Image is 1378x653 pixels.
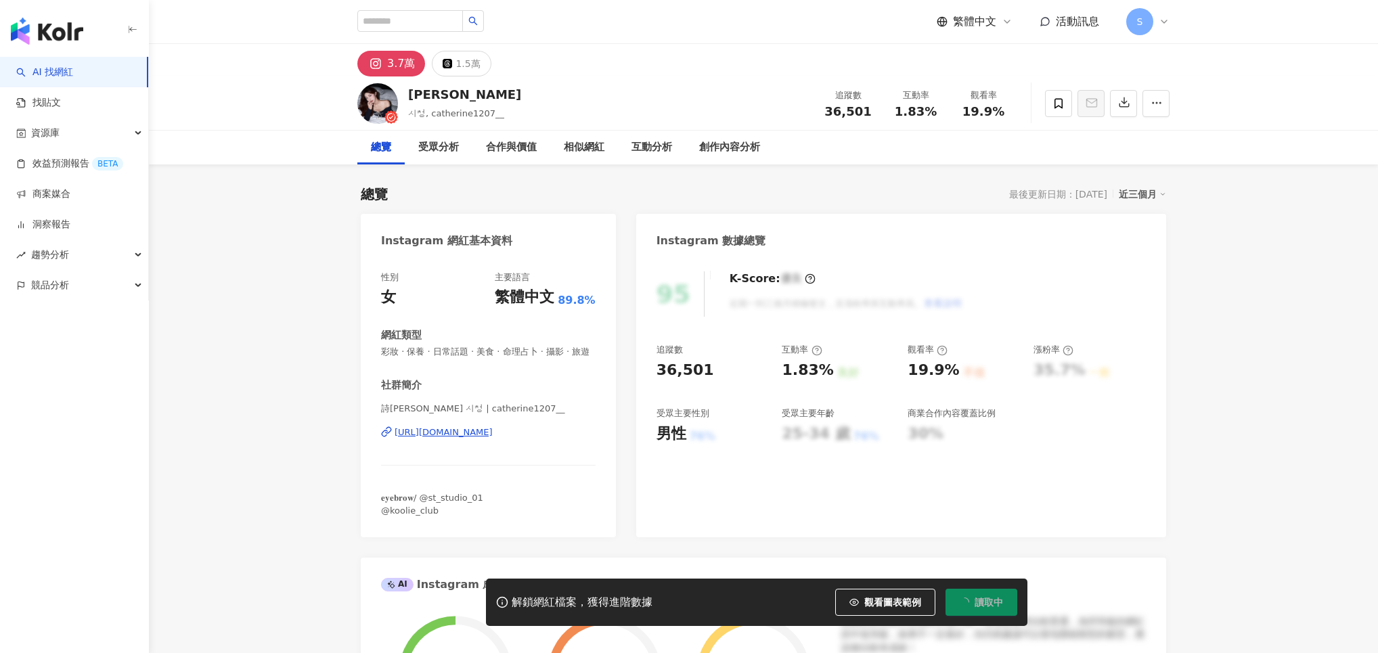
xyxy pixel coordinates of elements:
[953,14,996,29] span: 繁體中文
[16,96,61,110] a: 找貼文
[408,86,521,103] div: [PERSON_NAME]
[432,51,491,76] button: 1.5萬
[361,185,388,204] div: 總覽
[782,360,833,381] div: 1.83%
[357,83,398,124] img: KOL Avatar
[657,344,683,356] div: 追蹤數
[16,218,70,231] a: 洞察報告
[908,407,996,420] div: 商業合作內容覆蓋比例
[381,577,569,592] div: Instagram 成效等級三大指標
[31,270,69,300] span: 競品分析
[387,54,415,73] div: 3.7萬
[495,271,530,284] div: 主要語言
[657,407,709,420] div: 受眾主要性別
[657,233,766,248] div: Instagram 數據總覽
[1137,14,1143,29] span: S
[1056,15,1099,28] span: 活動訊息
[657,360,714,381] div: 36,501
[699,139,760,156] div: 創作內容分析
[31,118,60,148] span: 資源庫
[958,89,1009,102] div: 觀看率
[418,139,459,156] div: 受眾分析
[381,378,422,392] div: 社群簡介
[371,139,391,156] div: 總覽
[381,328,422,342] div: 網紅類型
[16,250,26,260] span: rise
[357,51,425,76] button: 3.7萬
[381,271,399,284] div: 性別
[1119,185,1166,203] div: 近三個月
[381,578,414,591] div: AI
[16,187,70,201] a: 商案媒合
[495,287,554,308] div: 繁體中文
[395,426,493,438] div: [URL][DOMAIN_NAME]
[835,589,935,616] button: 觀看圖表範例
[408,108,504,118] span: 시청, catherine1207__
[512,595,652,610] div: 解鎖網紅檔案，獲得進階數據
[908,344,948,356] div: 觀看率
[486,139,537,156] div: 合作與價值
[468,16,478,26] span: search
[730,271,816,286] div: K-Score :
[1033,344,1073,356] div: 漲粉率
[455,54,480,73] div: 1.5萬
[657,424,686,445] div: 男性
[824,104,871,118] span: 36,501
[1009,189,1107,200] div: 最後更新日期：[DATE]
[958,596,971,608] span: loading
[822,89,874,102] div: 追蹤數
[558,293,596,308] span: 89.8%
[631,139,672,156] div: 互動分析
[16,66,73,79] a: searchAI 找網紅
[864,597,921,608] span: 觀看圖表範例
[381,233,512,248] div: Instagram 網紅基本資料
[381,493,483,515] span: 𝐞𝐲𝐞𝐛𝐫𝐨𝐰/ @st_studio_01 @koolie_club
[381,426,596,438] a: [URL][DOMAIN_NAME]
[11,18,83,45] img: logo
[381,287,396,308] div: 女
[946,589,1017,616] button: 讀取中
[908,360,959,381] div: 19.9%
[895,105,937,118] span: 1.83%
[782,344,822,356] div: 互動率
[31,240,69,270] span: 趨勢分析
[381,346,596,358] span: 彩妝 · 保養 · 日常話題 · 美食 · 命理占卜 · 攝影 · 旅遊
[381,403,596,415] span: 詩[PERSON_NAME] 시청 | catherine1207__
[564,139,604,156] div: 相似網紅
[962,105,1004,118] span: 19.9%
[16,157,123,171] a: 效益預測報告BETA
[782,407,835,420] div: 受眾主要年齡
[975,597,1003,608] span: 讀取中
[890,89,941,102] div: 互動率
